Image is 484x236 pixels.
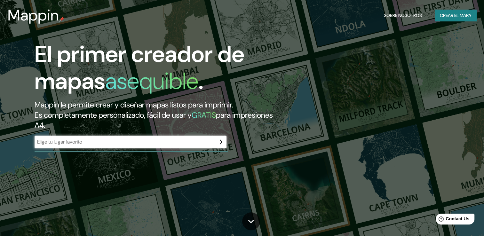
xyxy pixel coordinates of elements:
h3: Mappin [8,6,59,24]
img: mappin-pin [59,17,64,22]
font: Sobre nosotros [384,12,422,20]
input: Elige tu lugar favorito [35,138,214,146]
iframe: Help widget launcher [427,211,477,229]
h1: asequible [105,66,198,96]
h5: GRATIS [192,110,216,120]
h2: Mappin le permite crear y diseñar mapas listos para imprimir. Es completamente personalizado, fác... [35,100,277,130]
h1: El primer creador de mapas . [35,41,277,100]
button: Crear el mapa [435,10,476,21]
button: Sobre nosotros [381,10,424,21]
font: Crear el mapa [440,12,471,20]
